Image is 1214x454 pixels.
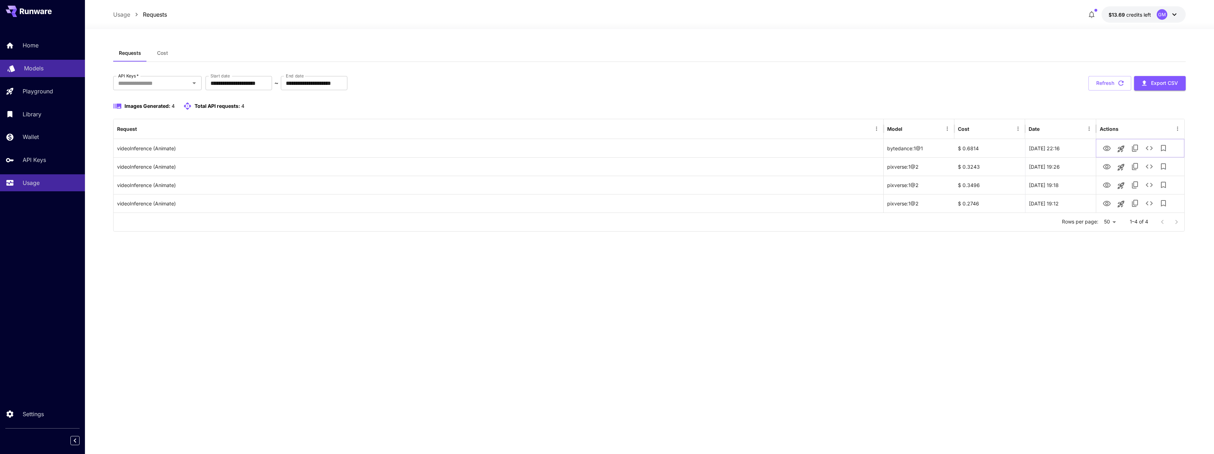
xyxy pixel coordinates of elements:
[1100,159,1114,174] button: View Video
[195,103,240,109] span: Total API requests:
[942,124,952,134] button: Menu
[241,103,244,109] span: 4
[143,10,167,19] a: Requests
[887,126,902,132] div: Model
[117,139,880,157] div: Click to copy prompt
[1025,194,1096,213] div: 19 Aug, 2025 19:12
[1040,124,1050,134] button: Sort
[117,158,880,176] div: Click to copy prompt
[119,50,141,56] span: Requests
[157,50,168,56] span: Cost
[125,103,170,109] span: Images Generated:
[1114,160,1128,174] button: Launch in playground
[1109,12,1126,18] span: $13.69
[1142,141,1156,155] button: See details
[954,194,1025,213] div: $ 0.2746
[24,64,44,72] p: Models
[954,139,1025,157] div: $ 0.6814
[1126,12,1151,18] span: credits left
[23,41,39,50] p: Home
[138,124,148,134] button: Sort
[1109,11,1151,18] div: $13.69114
[1142,159,1156,174] button: See details
[118,73,139,79] label: API Keys
[113,10,130,19] a: Usage
[23,410,44,418] p: Settings
[954,176,1025,194] div: $ 0.3496
[117,126,137,132] div: Request
[1134,76,1186,91] button: Export CSV
[1156,178,1170,192] button: Add to library
[954,157,1025,176] div: $ 0.3243
[1157,9,1167,20] div: GM
[1025,139,1096,157] div: 21 Aug, 2025 22:16
[117,176,880,194] div: Click to copy prompt
[23,87,53,95] p: Playground
[1100,126,1118,132] div: Actions
[189,78,199,88] button: Open
[286,73,303,79] label: End date
[210,73,230,79] label: Start date
[1101,217,1118,227] div: 50
[1142,178,1156,192] button: See details
[76,434,85,447] div: Collapse sidebar
[1100,196,1114,210] button: View Video
[1156,159,1170,174] button: Add to library
[1128,141,1142,155] button: Copy TaskUUID
[958,126,969,132] div: Cost
[1088,76,1131,91] button: Refresh
[1128,196,1142,210] button: Copy TaskUUID
[1100,141,1114,155] button: View Video
[1156,141,1170,155] button: Add to library
[1102,6,1186,23] button: $13.69114GM
[884,194,954,213] div: pixverse:1@2
[172,103,175,109] span: 4
[23,133,39,141] p: Wallet
[1128,178,1142,192] button: Copy TaskUUID
[884,176,954,194] div: pixverse:1@2
[1084,124,1094,134] button: Menu
[113,10,167,19] nav: breadcrumb
[1025,176,1096,194] div: 19 Aug, 2025 19:18
[23,110,41,118] p: Library
[1029,126,1040,132] div: Date
[1173,124,1183,134] button: Menu
[1128,159,1142,174] button: Copy TaskUUID
[117,194,880,213] div: Click to copy prompt
[1130,218,1148,225] p: 1–4 of 4
[1100,177,1114,192] button: View Video
[872,124,881,134] button: Menu
[1114,197,1128,211] button: Launch in playground
[1114,179,1128,193] button: Launch in playground
[970,124,980,134] button: Sort
[1156,196,1170,210] button: Add to library
[23,179,40,187] p: Usage
[884,157,954,176] div: pixverse:1@2
[884,139,954,157] div: bytedance:1@1
[1013,124,1023,134] button: Menu
[70,436,80,445] button: Collapse sidebar
[1142,196,1156,210] button: See details
[274,79,278,87] p: ~
[1025,157,1096,176] div: 19 Aug, 2025 19:26
[1062,218,1098,225] p: Rows per page:
[23,156,46,164] p: API Keys
[1114,142,1128,156] button: Launch in playground
[903,124,913,134] button: Sort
